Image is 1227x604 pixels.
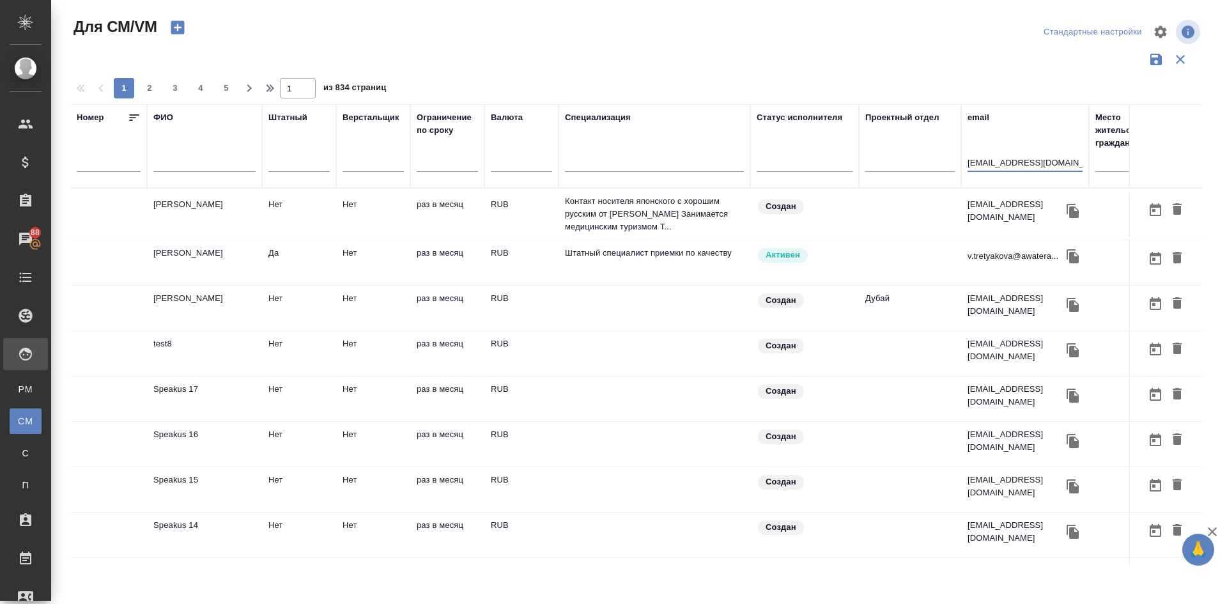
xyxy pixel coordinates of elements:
[1063,386,1083,405] button: Скопировать
[968,250,1058,263] p: v.tretyakova@awatera...
[1166,519,1188,543] button: Удалить
[336,422,410,467] td: Нет
[1063,477,1083,496] button: Скопировать
[484,331,559,376] td: RUB
[565,195,744,233] p: Контакт носителя японского с хорошим русским от [PERSON_NAME] Занимается медицинским туризмом Т...
[10,408,42,434] a: CM
[147,376,262,421] td: Speakus 17
[336,467,410,512] td: Нет
[1166,337,1188,361] button: Удалить
[336,286,410,330] td: Нет
[139,78,160,98] button: 2
[1166,198,1188,222] button: Удалить
[410,331,484,376] td: раз в месяц
[410,286,484,330] td: раз в месяц
[147,192,262,236] td: [PERSON_NAME]
[343,111,399,124] div: Верстальщик
[565,247,744,259] p: Штатный специалист приемки по качеству
[336,331,410,376] td: Нет
[1166,247,1188,270] button: Удалить
[417,111,478,137] div: Ограничение по сроку
[968,111,989,124] div: email
[1145,383,1166,407] button: Открыть календарь загрузки
[968,428,1063,454] p: [EMAIL_ADDRESS][DOMAIN_NAME]
[139,82,160,95] span: 2
[757,111,842,124] div: Статус исполнителя
[1166,292,1188,316] button: Удалить
[410,558,484,603] td: раз в месяц
[1144,47,1168,72] button: Сохранить фильтры
[10,440,42,466] a: С
[1145,337,1166,361] button: Открыть календарь загрузки
[190,82,211,95] span: 4
[77,111,104,124] div: Номер
[484,376,559,421] td: RUB
[1187,536,1209,563] span: 🙏
[766,249,800,261] p: Активен
[262,513,336,557] td: Нет
[766,200,796,213] p: Создан
[70,17,157,37] span: Для СМ/VM
[410,376,484,421] td: раз в месяц
[216,78,236,98] button: 5
[410,513,484,557] td: раз в месяц
[968,198,1063,224] p: [EMAIL_ADDRESS][DOMAIN_NAME]
[147,286,262,330] td: [PERSON_NAME]
[484,513,559,557] td: RUB
[153,111,173,124] div: ФИО
[165,78,185,98] button: 3
[1145,474,1166,497] button: Открыть календарь загрузки
[336,513,410,557] td: Нет
[484,286,559,330] td: RUB
[147,331,262,376] td: test8
[216,82,236,95] span: 5
[968,519,1063,545] p: [EMAIL_ADDRESS][DOMAIN_NAME]
[1166,428,1188,452] button: Удалить
[1040,22,1145,42] div: split button
[262,558,336,603] td: Нет
[968,474,1063,499] p: [EMAIL_ADDRESS][DOMAIN_NAME]
[262,422,336,467] td: Нет
[10,376,42,402] a: PM
[1168,47,1192,72] button: Сбросить фильтры
[757,247,853,264] div: Рядовой исполнитель: назначай с учетом рейтинга
[484,192,559,236] td: RUB
[1166,474,1188,497] button: Удалить
[410,240,484,285] td: раз в месяц
[1063,295,1083,314] button: Скопировать
[1063,201,1083,221] button: Скопировать
[336,240,410,285] td: Нет
[1166,383,1188,407] button: Удалить
[865,111,939,124] div: Проектный отдел
[1145,292,1166,316] button: Открыть календарь загрузки
[1145,17,1176,47] span: Настроить таблицу
[1095,111,1198,150] div: Место жительства(Город), гражданство
[1182,534,1214,566] button: 🙏
[766,521,796,534] p: Создан
[336,558,410,603] td: Нет
[766,385,796,398] p: Создан
[484,422,559,467] td: RUB
[410,467,484,512] td: раз в месяц
[1145,519,1166,543] button: Открыть календарь загрузки
[16,383,35,396] span: PM
[147,467,262,512] td: Speakus 15
[262,467,336,512] td: Нет
[165,82,185,95] span: 3
[1063,247,1083,266] button: Скопировать
[147,513,262,557] td: Speakus 14
[491,111,523,124] div: Валюта
[766,430,796,443] p: Создан
[147,240,262,285] td: [PERSON_NAME]
[147,422,262,467] td: Speakus 16
[766,476,796,488] p: Создан
[565,111,631,124] div: Специализация
[23,226,47,239] span: 88
[147,558,262,603] td: Speakus 13
[10,472,42,498] a: П
[484,467,559,512] td: RUB
[16,479,35,492] span: П
[262,286,336,330] td: Нет
[968,383,1063,408] p: [EMAIL_ADDRESS][DOMAIN_NAME]
[262,376,336,421] td: Нет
